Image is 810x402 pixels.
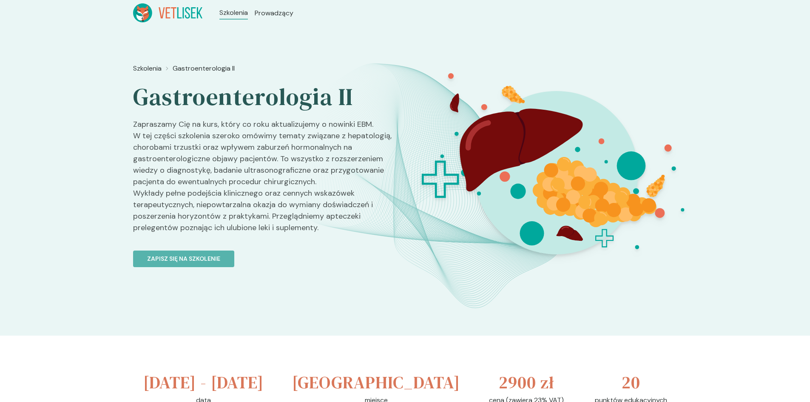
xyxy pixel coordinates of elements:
a: Szkolenia [133,63,162,74]
a: Gastroenterologia II [173,63,235,74]
p: Zapisz się na szkolenie [147,254,220,263]
p: Zapraszamy Cię na kurs, który co roku aktualizujemy o nowinki EBM. W tej części szkolenia szeroko... [133,119,398,240]
a: Prowadzący [255,8,293,18]
button: Zapisz się na szkolenie [133,251,234,267]
a: Szkolenia [219,8,248,18]
img: ZxkxD4F3NbkBX8eQ_GastroII_BT.svg [404,60,706,287]
a: Zapisz się na szkolenie [133,240,398,267]
h2: Gastroenterologia II [133,82,398,112]
h3: [DATE] - [DATE] [143,370,264,395]
h3: [GEOGRAPHIC_DATA] [292,370,460,395]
